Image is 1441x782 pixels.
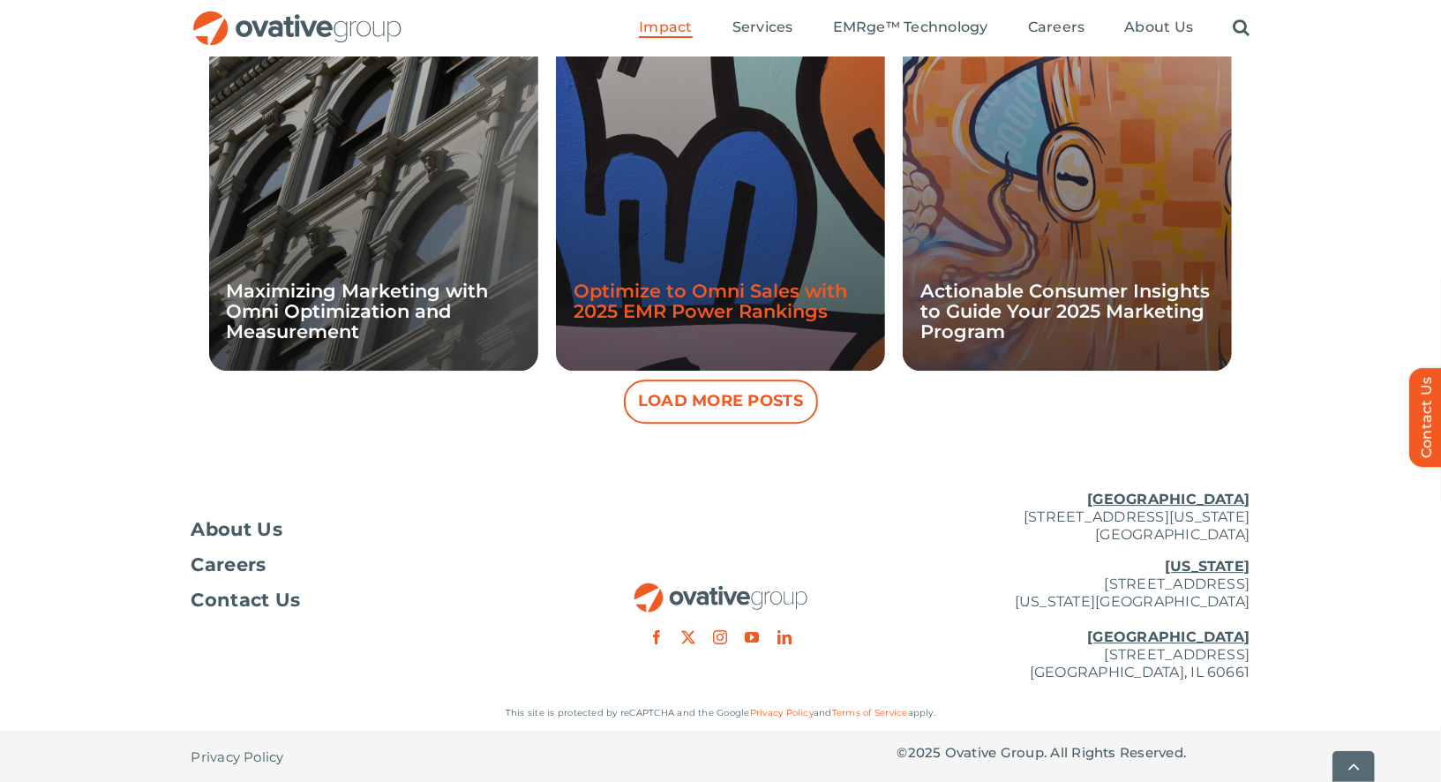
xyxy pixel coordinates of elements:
u: [GEOGRAPHIC_DATA] [1087,628,1250,645]
p: [STREET_ADDRESS] [US_STATE][GEOGRAPHIC_DATA] [STREET_ADDRESS] [GEOGRAPHIC_DATA], IL 60661 [897,558,1250,681]
a: Impact [639,19,692,38]
p: © Ovative Group. All Rights Reserved. [897,744,1250,762]
a: Careers [1028,19,1085,38]
span: Careers [191,556,266,574]
a: OG_Full_horizontal_RGB [633,581,809,598]
span: About Us [1124,19,1193,36]
a: Careers [191,556,544,574]
p: This site is protected by reCAPTCHA and the Google and apply. [191,704,1250,722]
a: Privacy Policy [750,707,814,718]
a: twitter [681,630,695,644]
a: Contact Us [191,591,544,609]
button: Load More Posts [624,380,818,424]
span: EMRge™ Technology [833,19,988,36]
a: Terms of Service [832,707,908,718]
span: Contact Us [191,591,301,609]
span: Services [732,19,793,36]
span: Impact [639,19,692,36]
span: Privacy Policy [191,748,284,766]
a: Actionable Consumer Insights to Guide Your 2025 Marketing Program [920,280,1210,342]
a: instagram [713,630,727,644]
a: Services [732,19,793,38]
a: Search [1233,19,1250,38]
a: facebook [649,630,664,644]
u: [US_STATE] [1165,558,1250,575]
a: EMRge™ Technology [833,19,988,38]
a: About Us [1124,19,1193,38]
a: OG_Full_horizontal_RGB [191,9,403,26]
nav: Footer Menu [191,521,544,609]
u: [GEOGRAPHIC_DATA] [1087,491,1250,508]
a: About Us [191,521,544,538]
a: linkedin [777,630,792,644]
span: 2025 [908,744,942,761]
a: youtube [746,630,760,644]
span: About Us [191,521,283,538]
a: Maximizing Marketing with Omni Optimization and Measurement [227,280,489,342]
p: [STREET_ADDRESS][US_STATE] [GEOGRAPHIC_DATA] [897,491,1250,544]
span: Careers [1028,19,1085,36]
a: Optimize to Omni Sales with 2025 EMR Power Rankings [574,280,847,322]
